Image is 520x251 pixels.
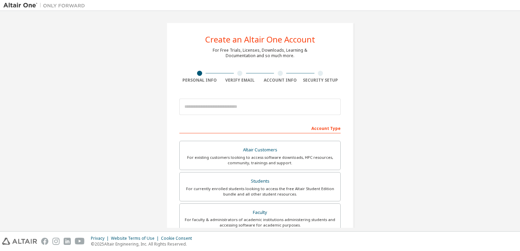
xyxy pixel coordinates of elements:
[41,238,48,245] img: facebook.svg
[179,78,220,83] div: Personal Info
[213,48,307,58] div: For Free Trials, Licenses, Downloads, Learning & Documentation and so much more.
[2,238,37,245] img: altair_logo.svg
[184,155,336,166] div: For existing customers looking to access software downloads, HPC resources, community, trainings ...
[75,238,85,245] img: youtube.svg
[300,78,341,83] div: Security Setup
[3,2,88,9] img: Altair One
[161,236,196,241] div: Cookie Consent
[184,208,336,217] div: Faculty
[111,236,161,241] div: Website Terms of Use
[52,238,60,245] img: instagram.svg
[184,177,336,186] div: Students
[205,35,315,44] div: Create an Altair One Account
[91,236,111,241] div: Privacy
[91,241,196,247] p: © 2025 Altair Engineering, Inc. All Rights Reserved.
[64,238,71,245] img: linkedin.svg
[184,217,336,228] div: For faculty & administrators of academic institutions administering students and accessing softwa...
[184,145,336,155] div: Altair Customers
[220,78,260,83] div: Verify Email
[184,186,336,197] div: For currently enrolled students looking to access the free Altair Student Edition bundle and all ...
[260,78,300,83] div: Account Info
[179,122,341,133] div: Account Type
